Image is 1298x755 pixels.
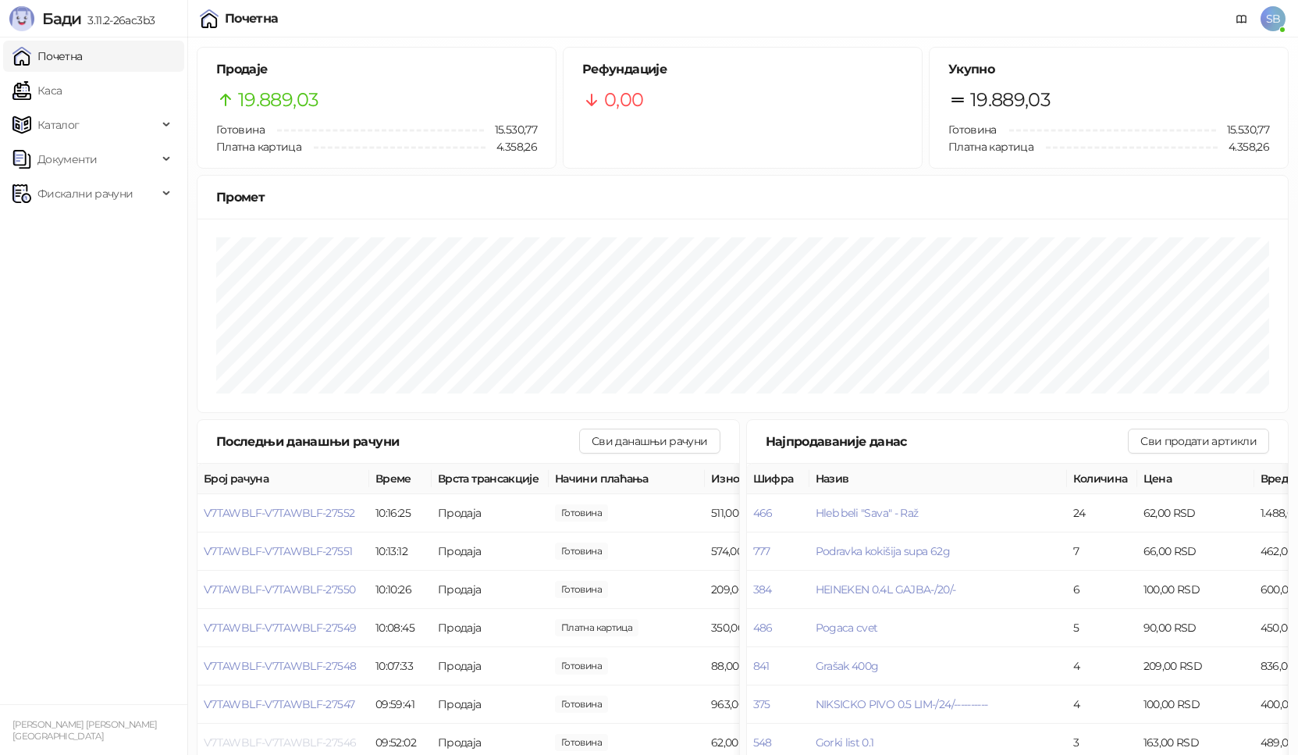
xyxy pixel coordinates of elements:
th: Шифра [747,464,809,494]
td: 10:08:45 [369,609,432,647]
td: 963,00 RSD [705,686,822,724]
span: Каталог [37,109,80,141]
div: Најпродаваније данас [766,432,1129,451]
button: Сви продати артикли [1128,429,1269,454]
button: 375 [753,697,770,711]
button: Grašak 400g [816,659,879,673]
td: 62,00 RSD [1137,494,1254,532]
td: Продаја [432,571,549,609]
button: V7TAWBLF-V7TAWBLF-27546 [204,735,356,750]
td: Продаја [432,494,549,532]
th: Износ [705,464,822,494]
span: 511,00 [555,504,608,522]
td: 511,00 RSD [705,494,822,532]
button: V7TAWBLF-V7TAWBLF-27552 [204,506,354,520]
button: 486 [753,621,773,635]
button: 466 [753,506,773,520]
span: 963,00 [555,696,608,713]
td: 10:13:12 [369,532,432,571]
span: SB [1261,6,1286,31]
span: Готовина [216,123,265,137]
button: 548 [753,735,772,750]
td: Продаја [432,647,549,686]
th: Начини плаћања [549,464,705,494]
span: 0,00 [604,85,643,115]
th: Време [369,464,432,494]
button: V7TAWBLF-V7TAWBLF-27549 [204,621,356,635]
td: 100,00 RSD [1137,571,1254,609]
td: 574,00 RSD [705,532,822,571]
img: Logo [9,6,34,31]
td: 24 [1067,494,1137,532]
h5: Продаје [216,60,537,79]
td: 209,00 RSD [1137,647,1254,686]
span: 209,00 [555,581,608,598]
h5: Укупно [948,60,1269,79]
th: Број рачуна [197,464,369,494]
span: 19.889,03 [970,85,1051,115]
a: Почетна [12,41,83,72]
td: Продаја [432,609,549,647]
small: [PERSON_NAME] [PERSON_NAME] [GEOGRAPHIC_DATA] [12,719,158,742]
span: 4.358,26 [1218,138,1269,155]
button: NIKSICKO PIVO 0.5 LIM-/24/---------- [816,697,988,711]
span: Pogaca cvet [816,621,878,635]
a: Каса [12,75,62,106]
span: 350,00 [555,619,638,636]
span: Podravka kokišija supa 62g [816,544,950,558]
th: Количина [1067,464,1137,494]
span: 62,00 [555,734,608,751]
button: 777 [753,544,770,558]
button: V7TAWBLF-V7TAWBLF-27548 [204,659,356,673]
span: HEINEKEN 0.4L GAJBA-/20/- [816,582,956,597]
button: Gorki list 0.1 [816,735,874,750]
th: Цена [1137,464,1254,494]
span: Платна картица [216,140,301,154]
button: V7TAWBLF-V7TAWBLF-27551 [204,544,352,558]
td: 100,00 RSD [1137,686,1254,724]
span: 574,00 [555,543,608,560]
div: Промет [216,187,1269,207]
td: 6 [1067,571,1137,609]
span: Бади [42,9,81,28]
button: 841 [753,659,770,673]
td: Продаја [432,686,549,724]
td: 10:10:26 [369,571,432,609]
td: 5 [1067,609,1137,647]
span: 15.530,77 [1216,121,1269,138]
td: 4 [1067,647,1137,686]
span: 88,00 [555,657,608,675]
th: Врста трансакције [432,464,549,494]
td: 7 [1067,532,1137,571]
div: Последњи данашњи рачуни [216,432,579,451]
button: V7TAWBLF-V7TAWBLF-27547 [204,697,354,711]
td: 209,00 RSD [705,571,822,609]
span: Готовина [948,123,997,137]
h5: Рефундације [582,60,903,79]
td: 66,00 RSD [1137,532,1254,571]
td: 88,00 RSD [705,647,822,686]
span: 4.358,26 [485,138,537,155]
button: Hleb beli "Sava" - Raž [816,506,919,520]
td: 350,00 RSD [705,609,822,647]
button: 384 [753,582,772,597]
a: Документација [1229,6,1254,31]
span: Платна картица [948,140,1033,154]
span: 3.11.2-26ac3b3 [81,13,155,27]
td: 09:59:41 [369,686,432,724]
td: 90,00 RSD [1137,609,1254,647]
td: 10:07:33 [369,647,432,686]
div: Почетна [225,12,279,25]
button: V7TAWBLF-V7TAWBLF-27550 [204,582,355,597]
span: 15.530,77 [484,121,537,138]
